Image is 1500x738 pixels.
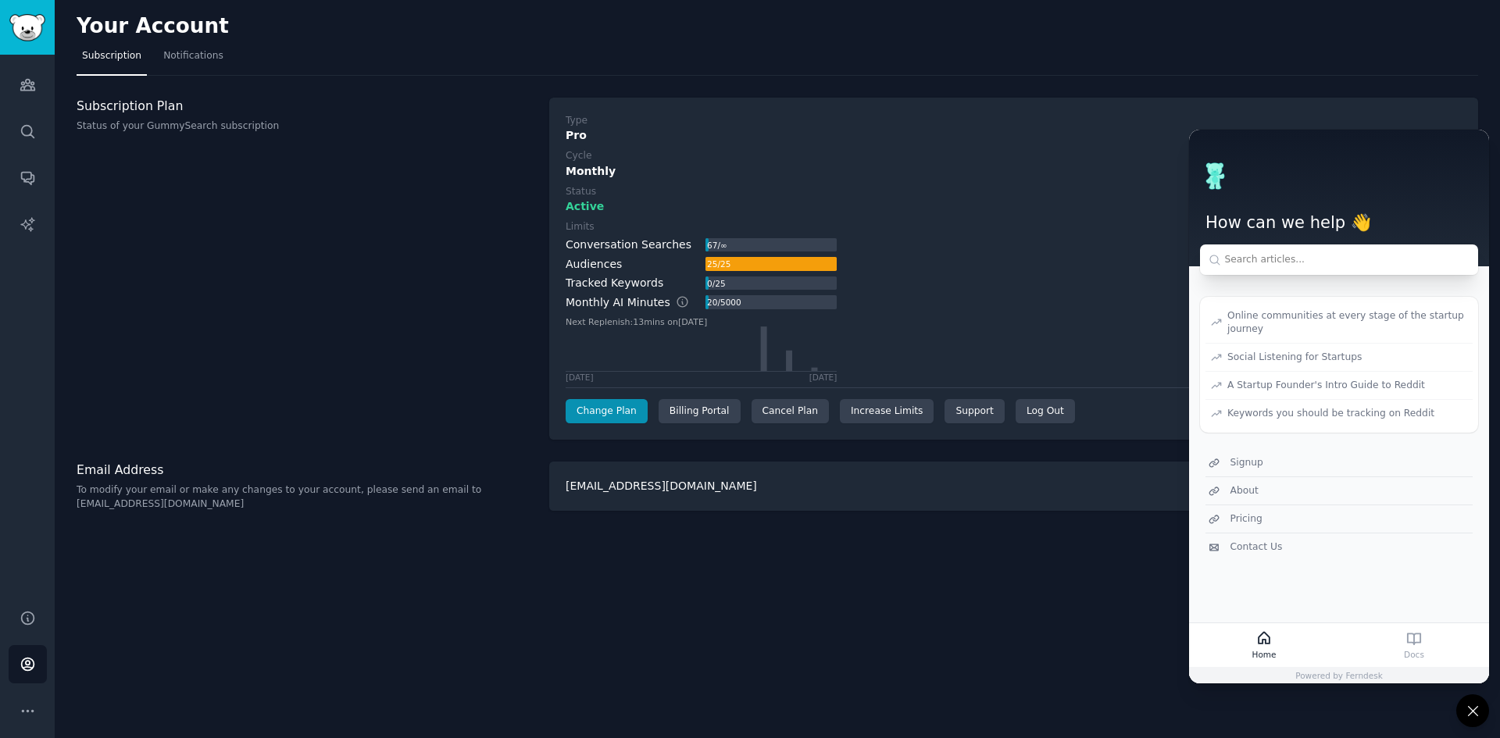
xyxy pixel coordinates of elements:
a: Change Plan [566,399,648,424]
div: Audiences [566,256,622,273]
div: Status [566,185,596,199]
p: Status of your GummySearch subscription [77,119,533,134]
a: Increase Limits [840,399,934,424]
h2: Your Account [77,14,229,39]
div: Cancel Plan [752,399,829,424]
div: Tracked Keywords [566,275,663,291]
div: Limits [566,220,595,234]
div: Monthly [566,163,1462,180]
a: Support [945,399,1004,424]
div: Type [566,114,587,128]
div: [EMAIL_ADDRESS][DOMAIN_NAME] [549,462,1478,511]
a: Subscription [77,44,147,76]
div: 25 / 25 [705,257,732,271]
div: Cycle [566,149,591,163]
text: Next Replenish: 13 mins on [DATE] [566,316,707,326]
a: Notifications [158,44,229,76]
div: [DATE] [809,372,837,383]
h3: Subscription Plan [77,98,533,114]
img: GummySearch logo [9,14,45,41]
div: [DATE] [566,372,594,383]
span: Active [566,198,604,215]
div: Billing Portal [659,399,741,424]
div: Pro [566,127,1462,144]
div: Log Out [1016,399,1075,424]
div: 20 / 5000 [705,295,742,309]
div: 0 / 25 [705,276,727,291]
span: Notifications [163,49,223,63]
span: Subscription [82,49,141,63]
div: Conversation Searches [566,237,691,253]
p: To modify your email or make any changes to your account, please send an email to [EMAIL_ADDRESS]... [77,483,533,511]
div: 67 / ∞ [705,238,728,252]
div: Monthly AI Minutes [566,294,705,311]
h3: Email Address [77,462,533,478]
